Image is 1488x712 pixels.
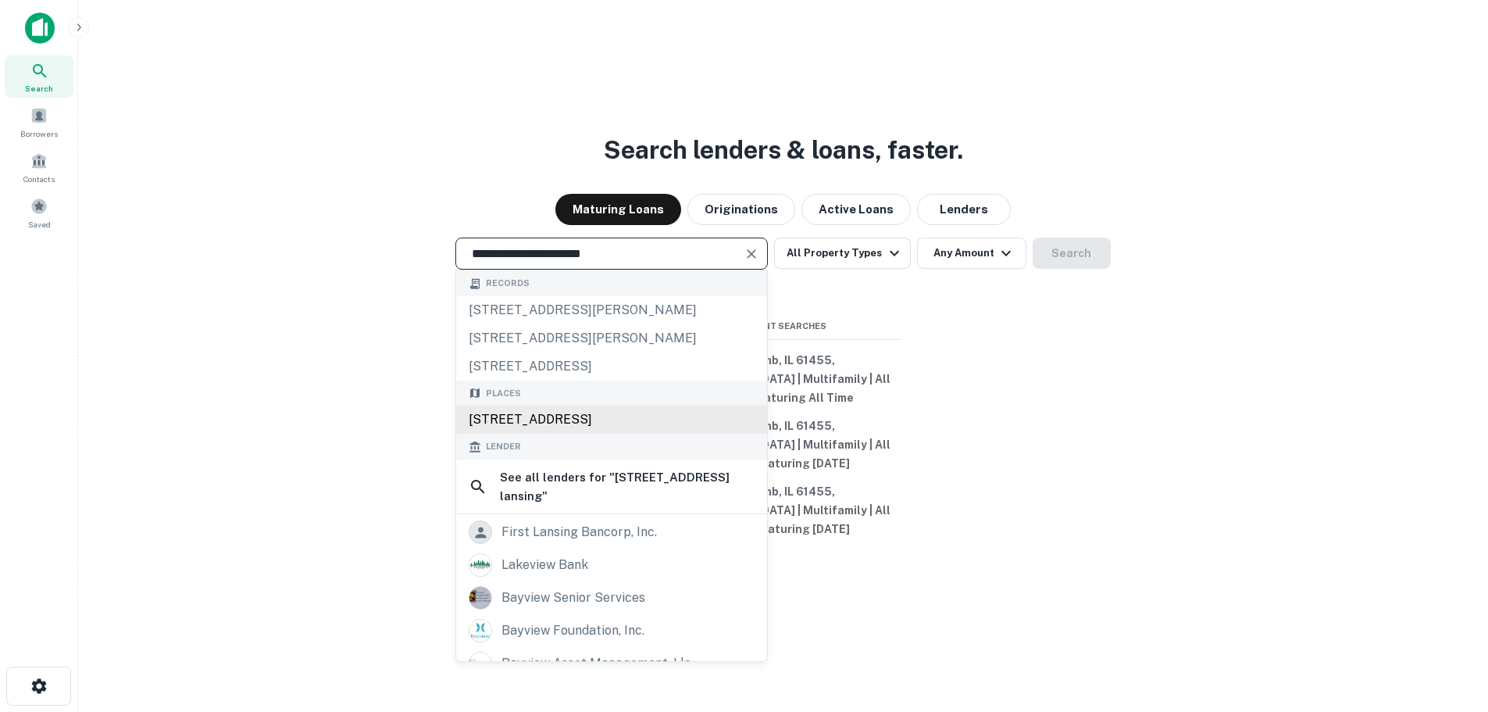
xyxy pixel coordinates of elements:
div: bayview foundation, inc. [501,619,644,642]
div: lakeview bank [501,553,588,577]
div: bayview senior services [501,586,645,610]
span: Recent Searches [666,320,901,333]
a: Borrowers [5,101,73,143]
button: Maturing Loans [555,194,681,225]
div: [STREET_ADDRESS][PERSON_NAME] [456,324,767,352]
button: All Property Types [774,238,910,269]
a: Contacts [5,146,73,188]
div: bayview asset management, llc [501,652,691,675]
a: bayview asset management, llc [456,647,767,680]
button: Originations [687,194,795,225]
button: Clear [740,243,762,265]
div: [STREET_ADDRESS] [456,406,767,434]
span: Search [25,82,53,95]
img: picture [469,554,491,576]
h6: See all lenders for " [STREET_ADDRESS] lansing " [500,468,755,505]
div: first lansing bancorp, inc. [501,521,657,544]
button: Any Amount [917,238,1026,269]
span: Borrowers [20,127,58,140]
img: picture [469,587,491,609]
iframe: Chat Widget [1410,587,1488,662]
span: Contacts [23,173,55,185]
span: Records [486,277,530,290]
button: Lenders [917,194,1011,225]
button: Macomb, IL 61455, [GEOGRAPHIC_DATA] | Multifamily | All Types | Maturing [DATE] [666,478,901,543]
img: picture [469,653,491,674]
a: Search [5,55,73,98]
a: Saved [5,191,73,234]
a: lakeview bank [456,549,767,581]
button: Macomb, IL 61455, [GEOGRAPHIC_DATA] | Multifamily | All Types | Maturing All Time [666,346,901,412]
img: picture [469,620,491,642]
div: [STREET_ADDRESS][PERSON_NAME] [456,296,767,324]
a: bayview senior services [456,581,767,614]
img: capitalize-icon.png [25,13,55,44]
div: [STREET_ADDRESS] [456,352,767,381]
button: Active Loans [801,194,911,225]
a: first lansing bancorp, inc. [456,516,767,549]
button: Macomb, IL 61455, [GEOGRAPHIC_DATA] | Multifamily | All Types | Maturing [DATE] [666,412,901,478]
h3: Search lenders & loans, faster. [604,131,963,169]
a: bayview foundation, inc. [456,614,767,647]
span: Places [486,387,521,400]
span: Lender [486,440,521,453]
span: Saved [28,218,51,231]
